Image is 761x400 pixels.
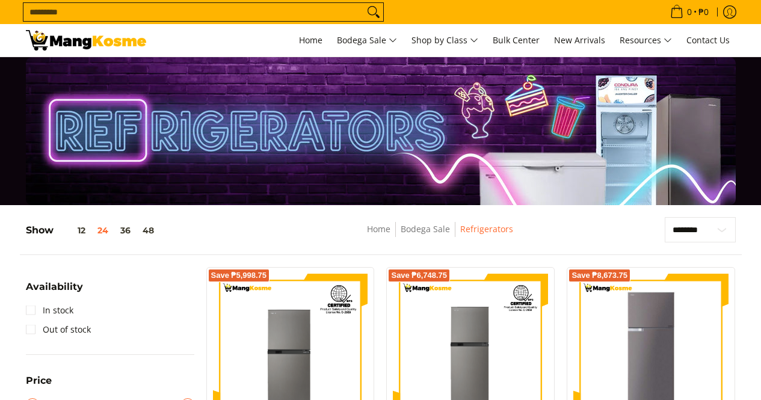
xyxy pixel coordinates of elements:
button: 36 [114,226,137,235]
span: • [667,5,712,19]
a: Home [367,223,390,235]
a: Home [293,24,328,57]
span: Save ₱5,998.75 [211,272,267,279]
img: Bodega Sale Refrigerator l Mang Kosme: Home Appliances Warehouse Sale | Page 2 [26,30,146,51]
span: Save ₱8,673.75 [572,272,627,279]
a: Bodega Sale [331,24,403,57]
summary: Open [26,376,52,395]
button: 24 [91,226,114,235]
nav: Breadcrumbs [279,222,601,249]
span: Price [26,376,52,386]
span: ₱0 [697,8,710,16]
span: Contact Us [686,34,730,46]
a: Shop by Class [405,24,484,57]
a: Refrigerators [460,223,513,235]
a: Bulk Center [487,24,546,57]
a: Resources [614,24,678,57]
span: Home [299,34,322,46]
span: Resources [620,33,672,48]
button: 12 [54,226,91,235]
summary: Open [26,282,83,301]
span: Bulk Center [493,34,540,46]
nav: Main Menu [158,24,736,57]
span: Availability [26,282,83,292]
span: Shop by Class [411,33,478,48]
span: Save ₱6,748.75 [391,272,447,279]
span: Bodega Sale [337,33,397,48]
button: Search [364,3,383,21]
a: Out of stock [26,320,91,339]
a: Bodega Sale [401,223,450,235]
a: Contact Us [680,24,736,57]
a: New Arrivals [548,24,611,57]
a: In stock [26,301,73,320]
h5: Show [26,224,160,236]
span: 0 [685,8,694,16]
span: New Arrivals [554,34,605,46]
button: 48 [137,226,160,235]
